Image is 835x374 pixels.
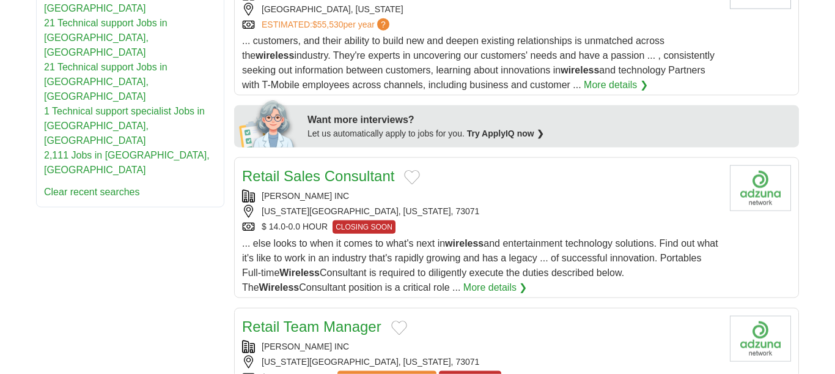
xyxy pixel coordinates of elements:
[730,316,791,362] img: Company logo
[463,280,528,295] a: More details ❯
[467,129,544,138] a: Try ApplyIQ now ❯
[445,238,484,249] strong: wireless
[44,150,210,175] a: 2,111 Jobs in [GEOGRAPHIC_DATA], [GEOGRAPHIC_DATA]
[404,170,420,185] button: Add to favorite jobs
[307,113,792,127] div: Want more interviews?
[307,127,792,140] div: Let us automatically apply to jobs for you.
[256,50,294,61] strong: wireless
[44,106,205,146] a: 1 Technical support specialist Jobs in [GEOGRAPHIC_DATA], [GEOGRAPHIC_DATA]
[242,168,394,184] a: Retail Sales Consultant
[584,78,648,92] a: More details ❯
[242,318,381,335] a: Retail Team Manager
[730,165,791,211] img: Company logo
[262,18,392,31] a: ESTIMATED:$55,530per year?
[242,3,720,16] div: [GEOGRAPHIC_DATA], [US_STATE]
[242,340,720,353] div: [PERSON_NAME] INC
[242,36,715,90] span: ... customers, and their ability to build new and deepen existing relationships is unmatched acro...
[259,282,300,293] strong: Wireless
[377,18,389,31] span: ?
[44,187,140,197] a: Clear recent searches
[242,356,720,368] div: [US_STATE][GEOGRAPHIC_DATA], [US_STATE], 73071
[279,267,320,278] strong: Wireless
[44,62,167,102] a: 21 Technical support Jobs in [GEOGRAPHIC_DATA], [GEOGRAPHIC_DATA]
[561,65,599,75] strong: wireless
[242,205,720,218] div: [US_STATE][GEOGRAPHIC_DATA], [US_STATE], 73071
[242,238,718,293] span: ... else looks to when it comes to what's next in and entertainment technology solutions. Find ou...
[44,18,167,58] a: 21 Technical support Jobs in [GEOGRAPHIC_DATA], [GEOGRAPHIC_DATA]
[333,220,395,234] span: CLOSING SOON
[242,190,720,203] div: [PERSON_NAME] INC
[312,20,344,29] span: $55,530
[239,99,298,148] img: apply-iq-scientist.png
[391,321,407,335] button: Add to favorite jobs
[242,220,720,234] div: $ 14.0-0.0 HOUR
